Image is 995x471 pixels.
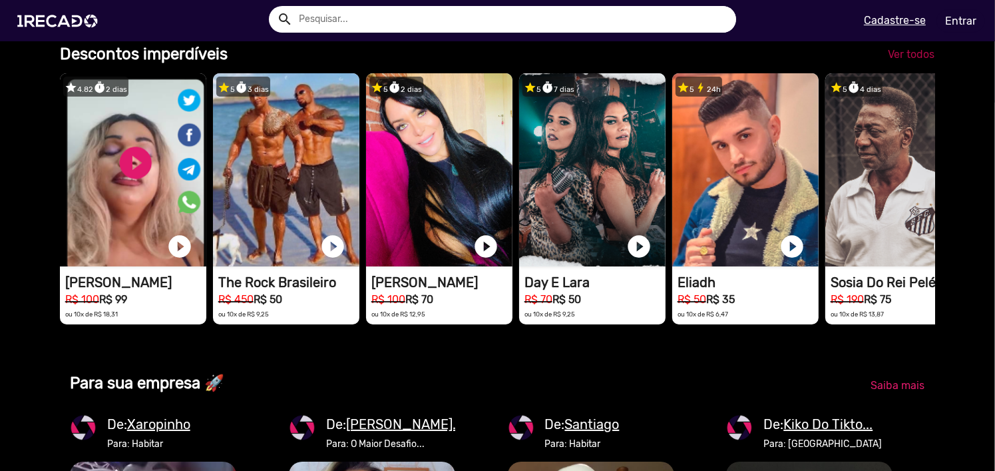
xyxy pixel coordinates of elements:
[166,233,193,260] a: play_circle_filled
[871,379,924,392] span: Saiba mais
[678,274,819,290] h1: Eliadh
[864,14,926,27] u: Cadastre-se
[107,437,190,451] mat-card-subtitle: Para: Habitar
[99,293,127,306] b: R$ 99
[405,293,433,306] b: R$ 70
[65,274,206,290] h1: [PERSON_NAME]
[524,293,552,306] small: R$ 70
[272,7,296,30] button: Example home icon
[524,310,575,318] small: ou 10x de R$ 9,25
[888,48,934,61] span: Ver todos
[319,233,346,260] a: play_circle_filled
[346,416,463,432] u: [PERSON_NAME]...
[626,233,652,260] a: play_circle_filled
[371,293,405,306] small: R$ 100
[552,293,581,306] b: R$ 50
[831,293,864,306] small: R$ 190
[127,416,190,432] u: Xaropinho
[326,414,463,434] mat-card-title: De:
[825,73,972,266] video: 1RECADO vídeos dedicados para fãs e empresas
[936,9,985,33] a: Entrar
[65,293,99,306] small: R$ 100
[678,293,706,306] small: R$ 50
[678,310,728,318] small: ou 10x de R$ 6,47
[831,310,884,318] small: ou 10x de R$ 13,87
[218,293,254,306] small: R$ 450
[371,274,512,290] h1: [PERSON_NAME]
[60,73,206,266] video: 1RECADO vídeos dedicados para fãs e empresas
[565,416,620,432] u: Santiago
[932,233,958,260] a: play_circle_filled
[218,274,359,290] h1: The Rock Brasileiro
[70,374,224,392] b: Para sua empresa 🚀
[473,233,499,260] a: play_circle_filled
[545,414,620,434] mat-card-title: De:
[326,437,463,451] mat-card-subtitle: Para: O Maior Desafio...
[864,293,891,306] b: R$ 75
[672,73,819,266] video: 1RECADO vídeos dedicados para fãs e empresas
[289,6,737,33] input: Pesquisar...
[545,437,620,451] mat-card-subtitle: Para: Habitar
[779,233,805,260] a: play_circle_filled
[277,11,293,27] mat-icon: Example home icon
[218,310,269,318] small: ou 10x de R$ 9,25
[366,73,512,266] video: 1RECADO vídeos dedicados para fãs e empresas
[706,293,735,306] b: R$ 35
[371,310,425,318] small: ou 10x de R$ 12,95
[254,293,282,306] b: R$ 50
[783,416,873,432] u: Kiko Do Tikto...
[213,73,359,266] video: 1RECADO vídeos dedicados para fãs e empresas
[519,73,666,266] video: 1RECADO vídeos dedicados para fãs e empresas
[60,45,228,63] b: Descontos imperdíveis
[763,437,882,451] mat-card-subtitle: Para: [GEOGRAPHIC_DATA]
[524,274,666,290] h1: Day E Lara
[763,414,882,434] mat-card-title: De:
[831,274,972,290] h1: Sosia Do Rei Pelé
[65,310,118,318] small: ou 10x de R$ 18,31
[107,414,190,434] mat-card-title: De:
